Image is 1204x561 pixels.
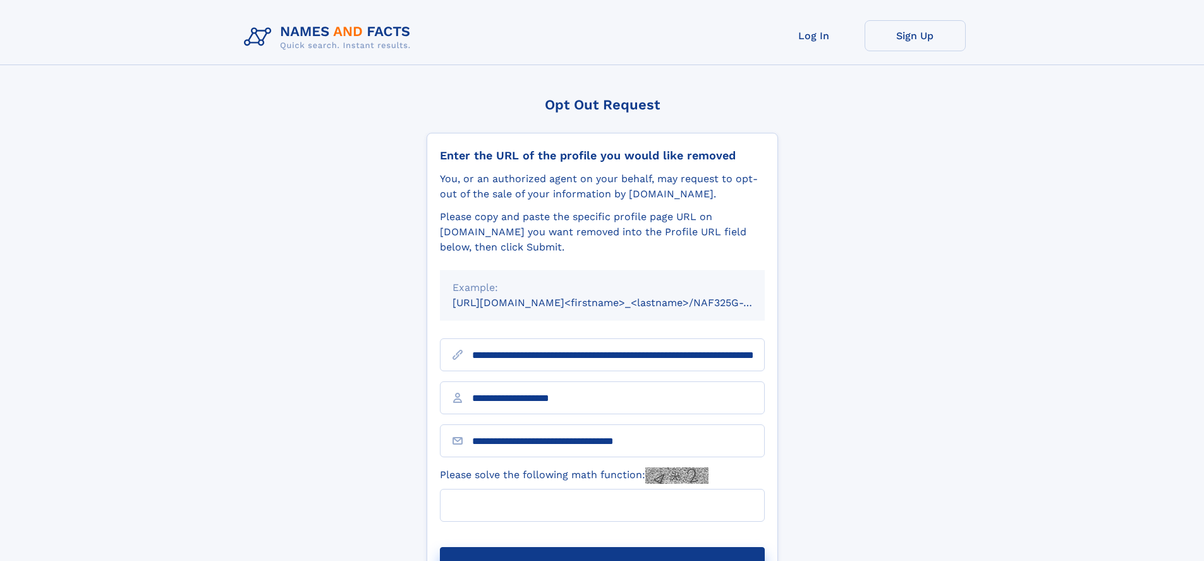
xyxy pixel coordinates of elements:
div: Example: [453,280,752,295]
label: Please solve the following math function: [440,467,708,484]
small: [URL][DOMAIN_NAME]<firstname>_<lastname>/NAF325G-xxxxxxxx [453,297,789,309]
a: Log In [763,20,865,51]
img: Logo Names and Facts [239,20,421,54]
a: Sign Up [865,20,966,51]
div: Opt Out Request [427,97,778,113]
div: You, or an authorized agent on your behalf, may request to opt-out of the sale of your informatio... [440,171,765,202]
div: Enter the URL of the profile you would like removed [440,149,765,163]
div: Please copy and paste the specific profile page URL on [DOMAIN_NAME] you want removed into the Pr... [440,209,765,255]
